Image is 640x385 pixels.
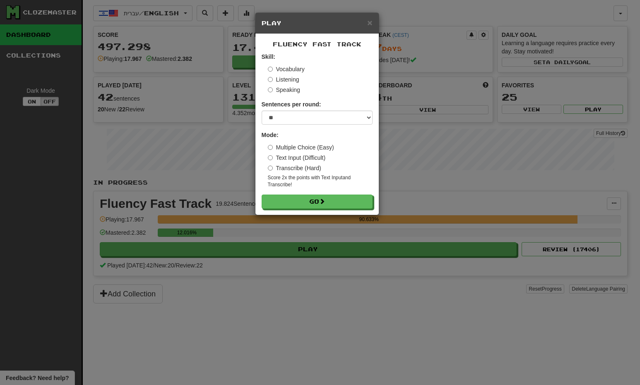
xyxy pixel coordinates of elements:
button: Close [367,18,372,27]
label: Speaking [268,86,300,94]
span: Fluency Fast Track [273,41,361,48]
button: Go [262,195,373,209]
input: Text Input (Difficult) [268,155,273,160]
label: Vocabulary [268,65,305,73]
input: Multiple Choice (Easy) [268,145,273,150]
label: Transcribe (Hard) [268,164,321,172]
input: Vocabulary [268,67,273,72]
input: Listening [268,77,273,82]
strong: Mode: [262,132,279,138]
span: × [367,18,372,27]
h5: Play [262,19,373,27]
label: Multiple Choice (Easy) [268,143,334,152]
strong: Skill: [262,53,275,60]
input: Transcribe (Hard) [268,166,273,171]
input: Speaking [268,87,273,92]
label: Sentences per round: [262,100,321,108]
small: Score 2x the points with Text Input and Transcribe ! [268,174,373,188]
label: Text Input (Difficult) [268,154,326,162]
label: Listening [268,75,299,84]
